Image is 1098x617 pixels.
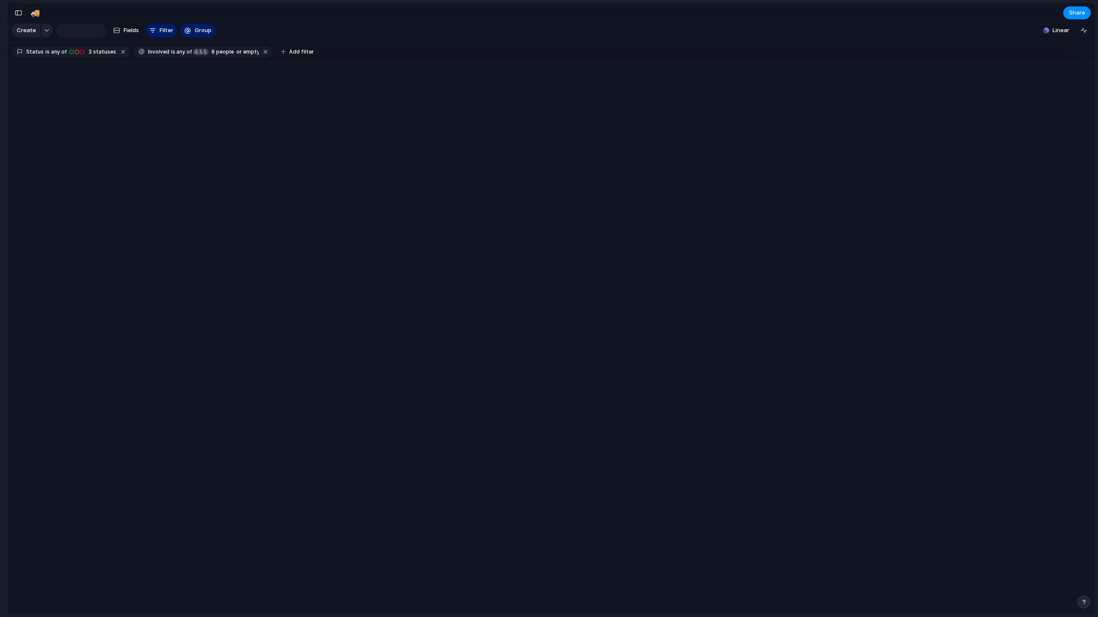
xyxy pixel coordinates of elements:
span: 6 [209,48,216,55]
button: isany of [44,47,68,57]
span: Add filter [289,48,314,56]
div: 🚚 [30,7,40,18]
span: statuses [86,48,116,56]
button: isany of [169,47,194,57]
span: 3 [86,48,93,55]
button: Share [1063,6,1091,19]
button: Filter [146,24,177,37]
span: Involved [148,48,169,56]
span: or empty [235,48,259,56]
button: Group [180,24,216,37]
span: Create [17,26,36,35]
button: Create [12,24,40,37]
button: 6 peopleor empty [193,47,260,57]
span: Linear [1053,26,1069,35]
span: any of [175,48,192,56]
button: Add filter [276,46,319,58]
span: Filter [160,26,173,35]
span: Share [1069,9,1085,17]
span: people [209,48,234,56]
button: 🚚 [28,6,42,20]
button: Linear [1040,24,1073,37]
span: is [45,48,50,56]
span: any of [50,48,66,56]
button: Fields [110,24,142,37]
button: 3 statuses [67,47,118,57]
span: Status [26,48,44,56]
span: is [171,48,175,56]
span: Group [195,26,211,35]
span: Fields [124,26,139,35]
